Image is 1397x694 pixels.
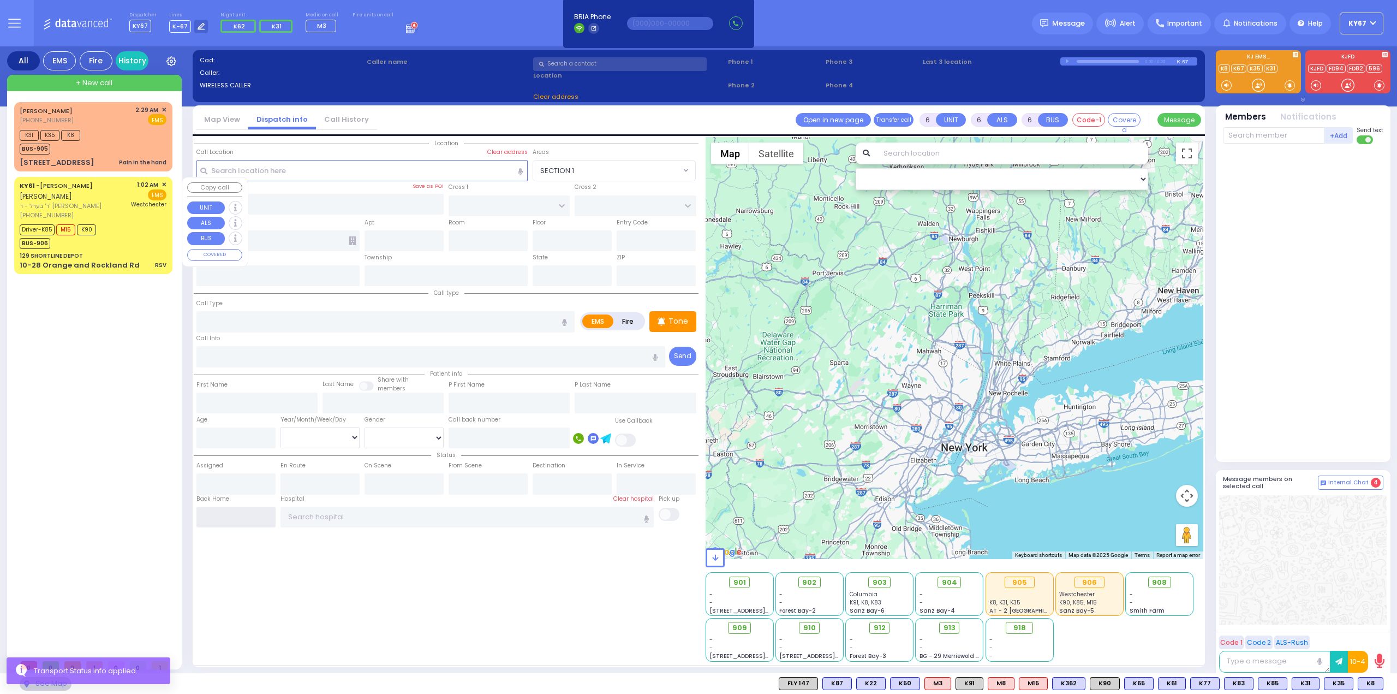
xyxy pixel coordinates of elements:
[20,238,50,249] span: BUS-906
[856,677,886,690] div: K22
[1130,607,1165,615] span: Smith Farm
[280,507,654,527] input: Search hospital
[1357,126,1383,134] span: Send text
[920,607,955,615] span: Sanz Bay-4
[353,12,393,19] label: Fire units on call
[20,192,72,201] span: [PERSON_NAME]
[280,461,306,470] label: En Route
[1225,111,1266,123] button: Members
[20,211,74,220] span: [PHONE_NUMBER]
[234,22,245,31] span: K62
[76,78,112,88] span: + New call
[196,495,229,503] label: Back Home
[1308,64,1326,73] a: KJFD
[1292,677,1320,690] div: BLS
[378,384,405,393] span: members
[365,218,374,227] label: Apt
[137,181,158,189] span: 1:02 AM
[728,81,822,90] span: Phone 2
[20,224,55,235] span: Driver-K85
[200,81,363,90] label: WIRELESS CALLER
[1327,64,1346,73] a: FD94
[169,12,208,19] label: Lines
[987,113,1017,127] button: ALS
[365,461,391,470] label: On Scene
[850,607,885,615] span: Sanz Bay-6
[1348,19,1366,28] span: KY67
[34,666,162,677] div: Transport Status Info applied.
[487,148,528,157] label: Clear address
[1059,590,1095,598] span: Westchester
[1321,481,1326,486] img: comment-alt.png
[533,461,565,470] label: Destination
[1120,19,1136,28] span: Alert
[822,677,852,690] div: K87
[732,622,747,633] span: 909
[627,17,713,30] input: (000)000-00000
[533,161,680,180] span: SECTION 1
[1013,622,1026,633] span: 918
[659,495,679,503] label: Pick up
[1247,64,1263,73] a: K35
[874,113,914,127] button: Transfer call
[1357,134,1374,145] label: Turn off text
[1005,577,1035,589] div: 905
[196,416,207,424] label: Age
[1325,127,1353,144] button: +Add
[1223,476,1318,490] h5: Message members on selected call
[220,12,296,19] label: Night unit
[779,590,783,598] span: -
[272,22,282,31] span: K31
[425,370,468,378] span: Patient info
[1040,19,1048,27] img: message.svg
[1292,677,1320,690] div: K31
[148,114,166,125] span: EMS
[449,183,468,192] label: Cross 1
[613,315,643,328] label: Fire
[1124,677,1154,690] div: BLS
[709,636,713,644] span: -
[317,21,326,30] span: M3
[1366,64,1382,73] a: 596
[1167,19,1202,28] span: Important
[613,495,654,503] label: Clear hospital
[1258,677,1287,690] div: K85
[711,143,749,164] button: Show street map
[7,51,40,70] div: All
[429,139,464,147] span: Location
[1019,677,1048,690] div: M15
[826,81,920,90] span: Phone 4
[1124,677,1154,690] div: K65
[196,148,234,157] label: Call Location
[349,236,356,245] span: Other building occupants
[989,644,1049,652] div: -
[20,144,50,155] span: BUS-905
[1019,677,1048,690] div: ALS
[116,51,148,70] a: History
[1219,64,1230,73] a: K8
[796,113,871,127] a: Open in new page
[989,607,1070,615] span: AT - 2 [GEOGRAPHIC_DATA]
[1274,636,1310,649] button: ALS-Rush
[365,253,392,262] label: Township
[367,57,530,67] label: Caller name
[1052,677,1085,690] div: K362
[1090,677,1120,690] div: K90
[1176,485,1198,507] button: Map camera controls
[802,577,816,588] span: 902
[1158,677,1186,690] div: BLS
[77,224,96,235] span: K90
[924,677,951,690] div: ALS
[196,299,223,308] label: Call Type
[533,218,546,227] label: Floor
[378,376,409,384] small: Share with
[920,636,923,644] span: -
[890,677,920,690] div: K50
[306,12,340,19] label: Medic on call
[617,218,648,227] label: Entry Code
[1224,677,1253,690] div: K83
[1219,636,1244,649] button: Code 1
[1108,113,1141,127] button: Covered
[540,165,574,176] span: SECTION 1
[533,253,548,262] label: State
